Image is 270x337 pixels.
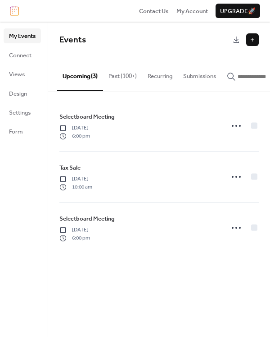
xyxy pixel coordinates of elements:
[176,6,208,15] a: My Account
[176,7,208,16] span: My Account
[4,105,41,120] a: Settings
[10,6,19,16] img: logo
[103,58,142,90] button: Past (100+)
[59,124,90,132] span: [DATE]
[9,89,27,98] span: Design
[59,175,92,183] span: [DATE]
[4,86,41,101] a: Design
[4,28,41,43] a: My Events
[142,58,178,90] button: Recurring
[139,7,169,16] span: Contact Us
[59,183,92,191] span: 10:00 am
[9,51,31,60] span: Connect
[59,226,90,234] span: [DATE]
[59,32,86,48] span: Events
[59,214,115,223] span: Selectboard Meeting
[4,48,41,62] a: Connect
[9,32,36,41] span: My Events
[59,234,90,242] span: 6:00 pm
[57,58,103,91] button: Upcoming (3)
[9,70,25,79] span: Views
[59,214,115,224] a: Selectboard Meeting
[59,112,115,121] span: Selectboard Meeting
[59,132,90,140] span: 6:00 pm
[59,163,81,173] a: Tax Sale
[178,58,221,90] button: Submissions
[4,124,41,138] a: Form
[59,163,81,172] span: Tax Sale
[139,6,169,15] a: Contact Us
[59,112,115,122] a: Selectboard Meeting
[9,127,23,136] span: Form
[9,108,31,117] span: Settings
[4,67,41,81] a: Views
[216,4,260,18] button: Upgrade🚀
[220,7,256,16] span: Upgrade 🚀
